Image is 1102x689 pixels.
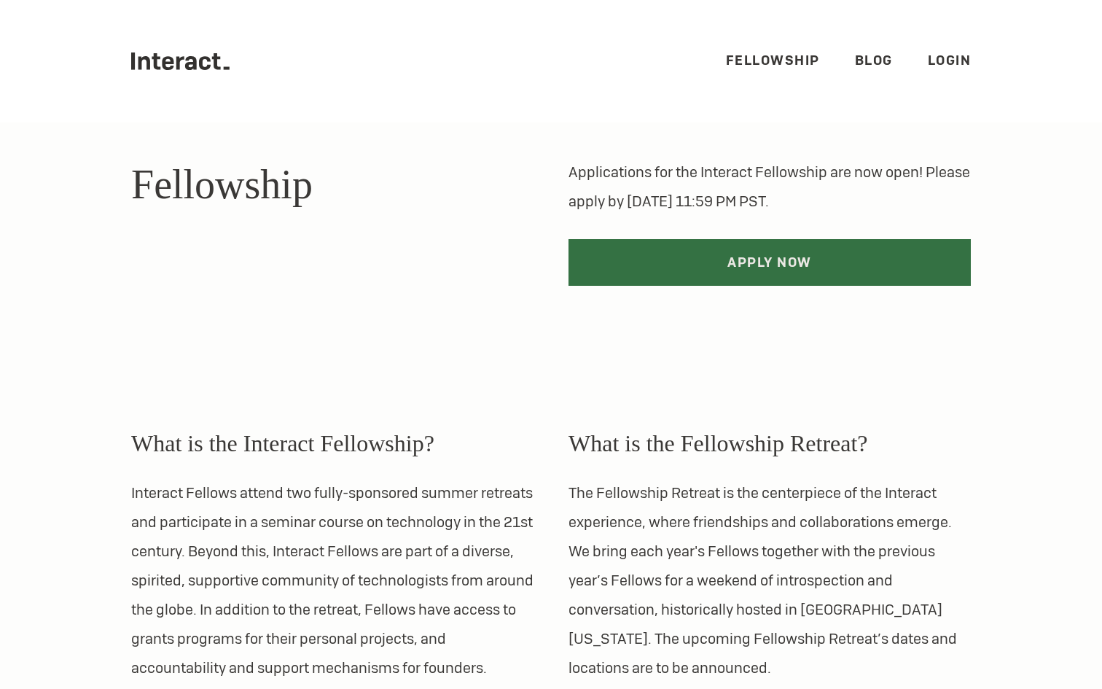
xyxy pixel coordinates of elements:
[131,426,534,461] h3: What is the Interact Fellowship?
[568,426,971,461] h3: What is the Fellowship Retreat?
[928,52,972,69] a: Login
[131,478,534,682] p: Interact Fellows attend two fully-sponsored summer retreats and participate in a seminar course o...
[855,52,893,69] a: Blog
[568,478,971,682] p: The Fellowship Retreat is the centerpiece of the Interact experience, where friendships and colla...
[726,52,820,69] a: Fellowship
[131,157,534,211] h1: Fellowship
[568,157,971,216] p: Applications for the Interact Fellowship are now open! Please apply by [DATE] 11:59 PM PST.
[568,239,971,286] a: Apply Now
